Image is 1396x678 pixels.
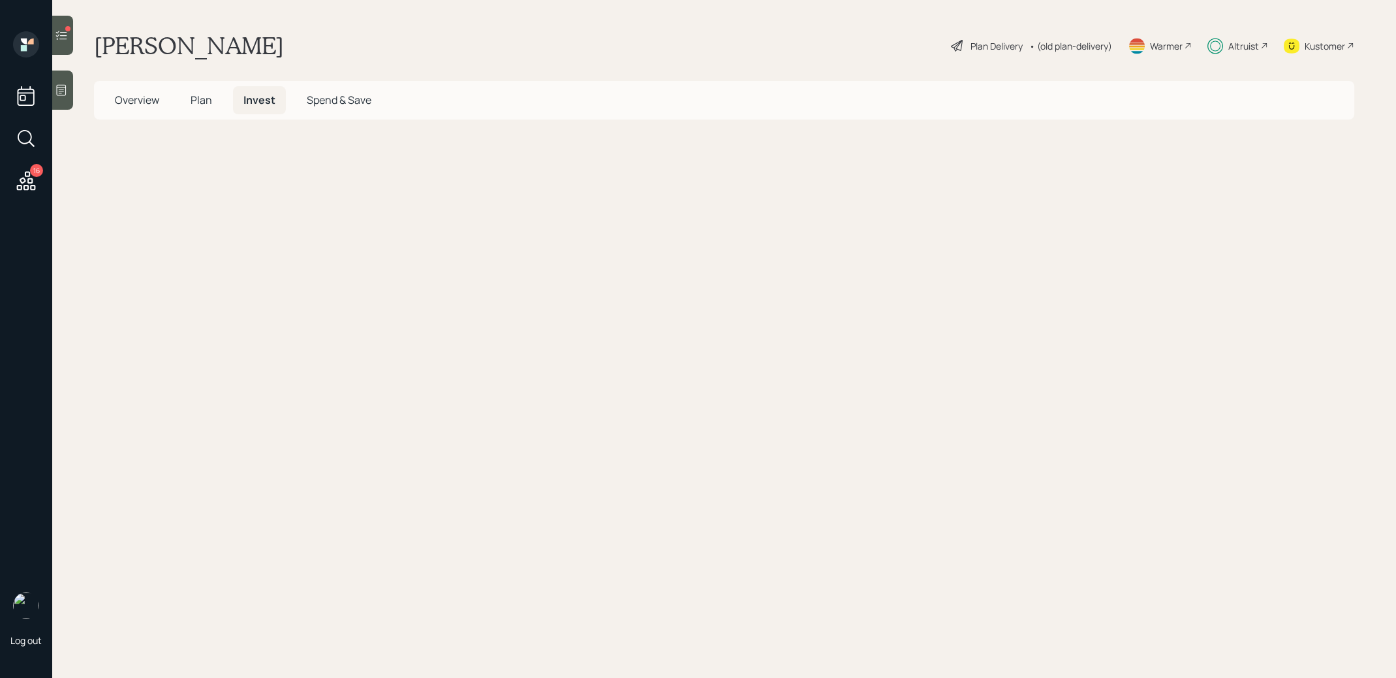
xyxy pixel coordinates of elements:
div: Warmer [1150,39,1183,53]
img: treva-nostdahl-headshot.png [13,592,39,619]
div: Log out [10,634,42,647]
div: Kustomer [1305,39,1345,53]
span: Overview [115,93,159,107]
div: • (old plan-delivery) [1029,39,1112,53]
div: 16 [30,164,43,177]
h1: [PERSON_NAME] [94,31,284,60]
div: Altruist [1228,39,1259,53]
div: Plan Delivery [970,39,1023,53]
span: Invest [243,93,275,107]
span: Spend & Save [307,93,371,107]
span: Plan [191,93,212,107]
